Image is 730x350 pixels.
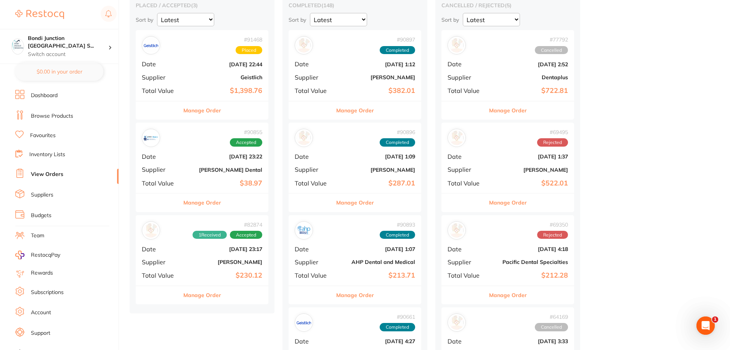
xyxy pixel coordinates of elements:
button: Manage Order [183,286,221,304]
b: Geistlich [186,74,262,80]
span: Supplier [295,259,333,265]
span: Date [448,338,486,345]
b: $722.81 [492,87,568,95]
img: Dentaplus [449,38,464,53]
span: Date [448,246,486,253]
span: Supplier [448,74,486,81]
button: Manage Order [336,193,374,212]
p: Sort by [441,16,459,23]
b: $213.71 [339,272,415,280]
a: Favourites [30,132,56,139]
span: Date [295,246,333,253]
div: Erskine Dental#90855AcceptedDate[DATE] 23:22Supplier[PERSON_NAME] DentalTotal Value$38.97Manage O... [136,123,268,212]
h2: completed ( 148 ) [289,2,421,9]
b: [DATE] 1:09 [339,153,415,160]
span: Date [142,61,180,67]
b: [PERSON_NAME] [186,259,262,265]
button: Manage Order [336,101,374,120]
button: Manage Order [489,286,527,304]
span: Total Value [295,272,333,279]
span: # 69350 [537,222,568,228]
b: Pacific Dental Specialties [492,259,568,265]
p: Sort by [136,16,153,23]
p: Sort by [289,16,306,23]
img: Henry Schein Halas [449,131,464,145]
span: Date [448,61,486,67]
span: Supplier [295,166,333,173]
b: [PERSON_NAME] Dental [186,167,262,173]
span: # 90896 [380,129,415,135]
span: # 90855 [230,129,262,135]
span: Supplier [295,74,333,81]
span: Accepted [230,231,262,239]
span: Cancelled [535,323,568,331]
span: # 90893 [380,222,415,228]
span: Date [448,153,486,160]
img: Raypurt Dental [449,315,464,330]
img: RestocqPay [15,251,24,259]
a: View Orders [31,171,63,178]
span: Date [142,153,180,160]
span: Rejected [537,138,568,147]
img: Adam Dental [144,223,158,238]
span: # 69495 [537,129,568,135]
b: $212.28 [492,272,568,280]
b: [DATE] 23:17 [186,246,262,252]
span: Date [295,153,333,160]
span: Supplier [142,166,180,173]
b: AHP Dental and Medical [339,259,415,265]
button: Manage Order [336,286,374,304]
a: Inventory Lists [29,151,65,158]
button: Manage Order [489,101,527,120]
button: Manage Order [183,101,221,120]
div: Geistlich#91468PlacedDate[DATE] 22:44SupplierGeistlichTotal Value$1,398.76Manage Order [136,30,268,120]
b: $38.97 [186,179,262,187]
span: Total Value [142,272,180,279]
a: Browse Products [31,112,73,120]
span: # 90897 [380,37,415,43]
button: Manage Order [183,193,221,212]
span: Total Value [295,87,333,94]
span: Total Value [295,180,333,187]
a: Budgets [31,212,51,219]
span: # 77792 [535,37,568,43]
b: [DATE] 4:27 [339,338,415,344]
b: $522.01 [492,179,568,187]
b: [DATE] 1:12 [339,61,415,67]
p: Switch account [28,51,108,58]
span: Accepted [230,138,262,147]
span: Date [295,61,333,67]
b: $230.12 [186,272,262,280]
b: [PERSON_NAME] [339,167,415,173]
span: Total Value [142,87,180,94]
span: Date [142,246,180,253]
b: [DATE] 23:22 [186,153,262,160]
b: [DATE] 3:33 [492,338,568,344]
b: [DATE] 2:52 [492,61,568,67]
span: 1 [712,316,718,323]
div: Adam Dental#828741ReceivedAcceptedDate[DATE] 23:17Supplier[PERSON_NAME]Total Value$230.12Manage O... [136,215,268,305]
img: Henry Schein Halas [297,131,311,145]
a: Suppliers [31,191,53,199]
span: Supplier [142,74,180,81]
img: Erskine Dental [144,131,158,145]
span: Total Value [448,180,486,187]
h2: placed / accepted ( 3 ) [136,2,268,9]
span: Total Value [142,180,180,187]
span: Cancelled [535,46,568,54]
span: Completed [380,46,415,54]
span: Total Value [448,272,486,279]
span: Total Value [448,87,486,94]
a: RestocqPay [15,251,60,259]
a: Support [31,329,50,337]
b: [DATE] 1:37 [492,153,568,160]
span: Completed [380,138,415,147]
img: Geistlich [297,315,311,330]
button: Manage Order [489,193,527,212]
img: Bondi Junction Sydney Specialist Periodontics [12,39,24,51]
b: $1,398.76 [186,87,262,95]
img: Pacific Dental Specialties [449,223,464,238]
b: [DATE] 4:18 [492,246,568,252]
span: Supplier [448,166,486,173]
span: Supplier [448,259,486,265]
